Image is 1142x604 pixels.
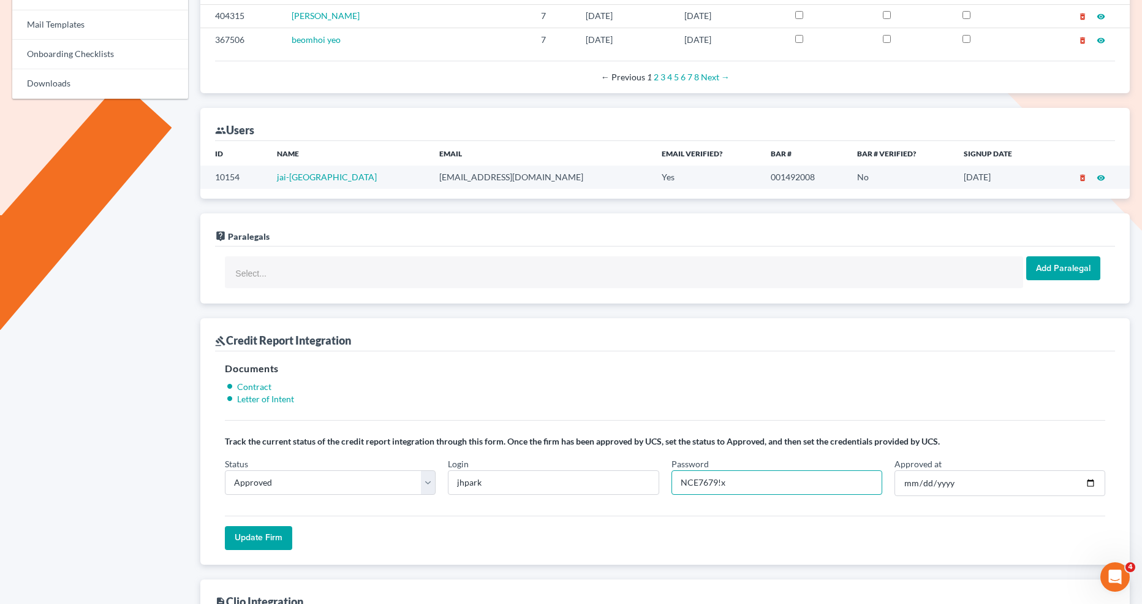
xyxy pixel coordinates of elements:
[225,71,1105,83] div: Pagination
[1078,36,1087,45] i: delete_forever
[954,141,1046,166] th: Signup Date
[674,72,679,82] a: Page 5
[681,72,686,82] a: Page 6
[576,4,675,28] td: [DATE]
[292,10,360,21] a: [PERSON_NAME]
[225,361,1105,376] h5: Documents
[215,333,351,348] div: Credit Report Integration
[292,34,341,45] a: beomhoi yeo
[660,72,665,82] a: Page 3
[1078,172,1087,182] a: delete_forever
[675,4,785,28] td: [DATE]
[1097,174,1105,182] i: visibility
[12,40,188,69] a: Onboarding Checklists
[601,72,645,82] span: Previous page
[200,4,282,28] td: 404315
[267,141,429,166] th: Name
[200,28,282,52] td: 367506
[671,457,709,470] label: Password
[647,72,652,82] em: Page 1
[225,457,248,470] label: Status
[576,28,675,52] td: [DATE]
[687,72,692,82] a: Page 7
[847,166,954,188] td: No
[1125,562,1135,572] span: 4
[654,72,659,82] a: Page 2
[200,141,267,166] th: ID
[1097,172,1105,182] a: visibility
[761,141,847,166] th: Bar #
[761,166,847,188] td: 001492008
[1078,10,1087,21] a: delete_forever
[215,231,226,242] i: live_help
[667,72,672,82] a: Page 4
[694,72,699,82] a: Page 8
[215,123,254,137] div: Users
[200,166,267,188] td: 10154
[225,435,1105,448] p: Track the current status of the credit report integration through this form. Once the firm has be...
[1097,34,1105,45] a: visibility
[1100,562,1130,592] iframe: Intercom live chat
[1078,34,1087,45] a: delete_forever
[215,125,226,136] i: group
[429,141,652,166] th: Email
[277,172,377,182] a: jai-[GEOGRAPHIC_DATA]
[237,394,294,404] a: Letter of Intent
[675,28,785,52] td: [DATE]
[1097,10,1105,21] a: visibility
[652,141,761,166] th: Email Verified?
[237,381,271,392] a: Contract
[531,4,577,28] td: 7
[652,166,761,188] td: Yes
[847,141,954,166] th: Bar # Verified?
[1078,174,1087,182] i: delete_forever
[225,526,292,551] input: Update Firm
[448,457,469,470] label: Login
[701,72,730,82] a: Next page
[1097,36,1105,45] i: visibility
[215,335,226,346] i: gavel
[12,69,188,99] a: Downloads
[531,28,577,52] td: 7
[1026,256,1100,281] input: Add Paralegal
[1097,12,1105,21] i: visibility
[429,166,652,188] td: [EMAIL_ADDRESS][DOMAIN_NAME]
[12,10,188,40] a: Mail Templates
[1078,12,1087,21] i: delete_forever
[228,231,270,242] span: Paralegals
[894,457,942,470] label: Approved at
[954,166,1046,188] td: [DATE]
